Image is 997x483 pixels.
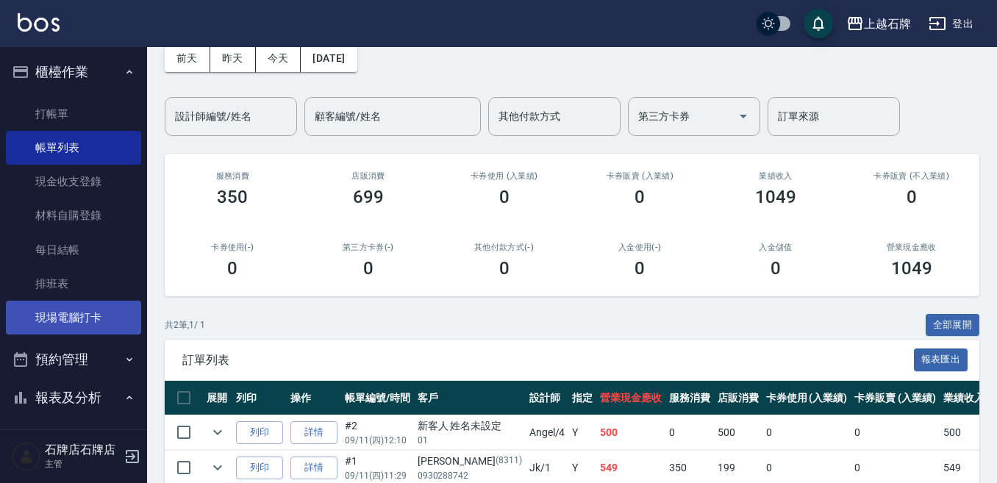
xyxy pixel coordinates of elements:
[755,187,796,207] h3: 1049
[210,45,256,72] button: 昨天
[940,415,988,450] td: 500
[418,454,522,469] div: [PERSON_NAME]
[926,314,980,337] button: 全部展開
[345,469,410,482] p: 09/11 (四) 11:29
[590,243,690,252] h2: 入金使用(-)
[851,381,940,415] th: 卡券販賣 (入業績)
[236,457,283,479] button: 列印
[45,443,120,457] h5: 石牌店石牌店
[6,379,141,417] button: 報表及分析
[714,381,762,415] th: 店販消費
[891,258,932,279] h3: 1049
[6,198,141,232] a: 材料自購登錄
[182,171,283,181] h3: 服務消費
[414,381,526,415] th: 客戶
[418,418,522,434] div: 新客人 姓名未設定
[256,45,301,72] button: 今天
[6,340,141,379] button: 預約管理
[762,415,851,450] td: 0
[762,381,851,415] th: 卡券使用 (入業績)
[804,9,833,38] button: save
[914,348,968,371] button: 報表匯出
[914,352,968,366] a: 報表匯出
[526,415,569,450] td: Angel /4
[596,415,665,450] td: 500
[182,243,283,252] h2: 卡券使用(-)
[861,243,962,252] h2: 營業現金應收
[12,442,41,471] img: Person
[287,381,341,415] th: 操作
[363,258,374,279] h3: 0
[207,457,229,479] button: expand row
[635,258,645,279] h3: 0
[6,267,141,301] a: 排班表
[907,187,917,207] h3: 0
[232,381,287,415] th: 列印
[6,131,141,165] a: 帳單列表
[840,9,917,39] button: 上越石牌
[568,415,596,450] td: Y
[923,10,979,37] button: 登出
[726,243,826,252] h2: 入金儲值
[6,301,141,334] a: 現場電腦打卡
[45,457,120,471] p: 主管
[635,187,645,207] h3: 0
[596,381,665,415] th: 營業現金應收
[665,381,714,415] th: 服務消費
[568,381,596,415] th: 指定
[227,258,237,279] h3: 0
[318,243,419,252] h2: 第三方卡券(-)
[165,45,210,72] button: 前天
[341,415,414,450] td: #2
[290,457,337,479] a: 詳情
[499,258,510,279] h3: 0
[353,187,384,207] h3: 699
[165,318,205,332] p: 共 2 筆, 1 / 1
[732,104,755,128] button: Open
[207,421,229,443] button: expand row
[301,45,357,72] button: [DATE]
[590,171,690,181] h2: 卡券販賣 (入業績)
[6,165,141,198] a: 現金收支登錄
[217,187,248,207] h3: 350
[318,171,419,181] h2: 店販消費
[851,415,940,450] td: 0
[203,381,232,415] th: 展開
[6,233,141,267] a: 每日結帳
[771,258,781,279] h3: 0
[454,171,554,181] h2: 卡券使用 (入業績)
[290,421,337,444] a: 詳情
[496,454,522,469] p: (8311)
[454,243,554,252] h2: 其他付款方式(-)
[18,13,60,32] img: Logo
[864,15,911,33] div: 上越石牌
[726,171,826,181] h2: 業績收入
[341,381,414,415] th: 帳單編號/時間
[418,434,522,447] p: 01
[861,171,962,181] h2: 卡券販賣 (不入業績)
[499,187,510,207] h3: 0
[345,434,410,447] p: 09/11 (四) 12:10
[526,381,569,415] th: 設計師
[418,469,522,482] p: 0930288742
[714,415,762,450] td: 500
[940,381,988,415] th: 業績收入
[6,97,141,131] a: 打帳單
[236,421,283,444] button: 列印
[6,422,141,456] a: 報表目錄
[665,415,714,450] td: 0
[182,353,914,368] span: 訂單列表
[6,53,141,91] button: 櫃檯作業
